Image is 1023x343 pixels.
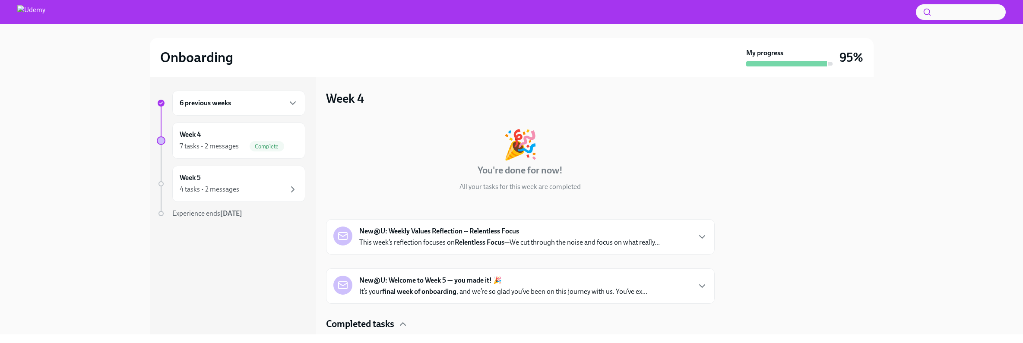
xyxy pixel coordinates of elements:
span: Experience ends [172,209,242,217]
h6: Week 5 [180,173,201,183]
p: It’s your , and we’re so glad you’ve been on this journey with us. You’ve ex... [359,287,647,296]
h2: Onboarding [160,49,233,66]
h3: 95% [839,50,863,65]
a: Week 54 tasks • 2 messages [157,166,305,202]
h6: 6 previous weeks [180,98,231,108]
h4: You're done for now! [478,164,563,177]
p: This week’s reflection focuses on —We cut through the noise and focus on what really... [359,238,660,247]
div: Completed tasks [326,318,715,330]
a: Week 47 tasks • 2 messagesComplete [157,123,305,159]
img: Udemy [17,5,45,19]
strong: New@U: Welcome to Week 5 — you made it! 🎉 [359,276,502,285]
div: 7 tasks • 2 messages [180,142,239,151]
strong: My progress [746,48,783,58]
span: Complete [250,143,284,150]
div: 4 tasks • 2 messages [180,185,239,194]
h4: Completed tasks [326,318,394,330]
strong: final week of onboarding [382,287,456,296]
strong: Relentless Focus [455,238,504,246]
strong: New@U: Weekly Values Reflection -- Relentless Focus [359,227,519,236]
h3: Week 4 [326,91,364,106]
div: 🎉 [503,130,538,159]
h6: Week 4 [180,130,201,139]
div: 6 previous weeks [172,91,305,116]
strong: [DATE] [220,209,242,217]
p: All your tasks for this week are completed [459,182,581,192]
